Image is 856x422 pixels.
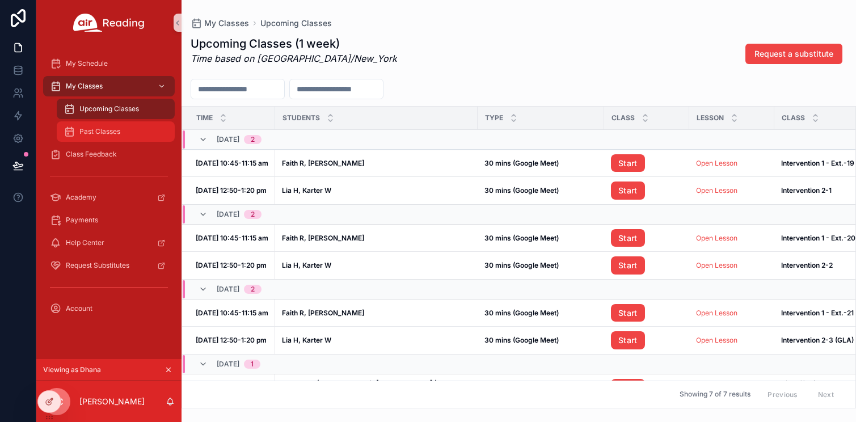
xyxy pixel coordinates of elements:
[611,331,682,349] a: Start
[66,216,98,225] span: Payments
[781,336,854,344] strong: Intervention 2-3 (GLA)
[782,113,805,123] span: Class
[696,261,737,269] a: Open Lesson
[191,53,397,64] em: Time based on [GEOGRAPHIC_DATA]/New_York
[484,186,559,195] strong: 30 mins (Google Meet)
[282,261,471,270] a: Lia H, Karter W
[696,159,768,168] a: Open Lesson
[282,234,364,242] strong: Faith R, [PERSON_NAME]
[484,336,559,344] strong: 30 mins (Google Meet)
[196,113,213,123] span: Time
[611,304,645,322] a: Start
[57,99,175,119] a: Upcoming Classes
[611,304,682,322] a: Start
[611,229,682,247] a: Start
[697,113,724,123] span: Lesson
[611,256,682,275] a: Start
[282,234,471,243] a: Faith R, [PERSON_NAME]
[196,159,268,167] strong: [DATE] 10:45-11:15 am
[217,285,239,294] span: [DATE]
[43,76,175,96] a: My Classes
[196,309,268,317] strong: [DATE] 10:45-11:15 am
[781,186,832,195] strong: Intervention 2-1
[781,159,854,167] strong: Intervention 1 - Ext.-19
[484,336,597,345] a: 30 mins (Google Meet)
[484,309,597,318] a: 30 mins (Google Meet)
[43,365,101,374] span: Viewing as Dhana
[282,309,364,317] strong: Faith R, [PERSON_NAME]
[696,159,737,167] a: Open Lesson
[66,59,108,68] span: My Schedule
[66,193,96,202] span: Academy
[73,14,145,32] img: App logo
[43,298,175,319] a: Account
[79,127,120,136] span: Past Classes
[696,186,737,195] a: Open Lesson
[43,210,175,230] a: Payments
[696,186,768,195] a: Open Lesson
[680,390,750,399] span: Showing 7 of 7 results
[611,154,682,172] a: Start
[251,360,254,369] div: 1
[781,261,833,269] strong: Intervention 2-2
[611,154,645,172] a: Start
[611,379,645,397] a: Start
[282,159,471,168] a: Faith R, [PERSON_NAME]
[196,186,268,195] a: [DATE] 12:50-1:20 pm
[260,18,332,29] a: Upcoming Classes
[196,336,267,344] strong: [DATE] 12:50-1:20 pm
[196,261,267,269] strong: [DATE] 12:50-1:20 pm
[611,379,682,397] a: Start
[196,186,267,195] strong: [DATE] 12:50-1:20 pm
[43,144,175,164] a: Class Feedback
[36,45,182,334] div: scrollable content
[484,159,559,167] strong: 30 mins (Google Meet)
[282,113,320,123] span: Students
[43,233,175,253] a: Help Center
[484,234,559,242] strong: 30 mins (Google Meet)
[196,159,268,168] a: [DATE] 10:45-11:15 am
[66,150,117,159] span: Class Feedback
[217,135,239,144] span: [DATE]
[612,113,635,123] span: Class
[484,159,597,168] a: 30 mins (Google Meet)
[484,186,597,195] a: 30 mins (Google Meet)
[745,44,842,64] button: Request a substitute
[217,210,239,219] span: [DATE]
[43,187,175,208] a: Academy
[696,261,768,270] a: Open Lesson
[282,186,471,195] a: Lia H, Karter W
[781,234,855,242] strong: Intervention 1 - Ext.-20
[196,336,268,345] a: [DATE] 12:50-1:20 pm
[611,229,645,247] a: Start
[282,159,364,167] strong: Faith R, [PERSON_NAME]
[196,309,268,318] a: [DATE] 10:45-11:15 am
[79,104,139,113] span: Upcoming Classes
[696,336,737,344] a: Open Lesson
[196,234,268,243] a: [DATE] 10:45-11:15 am
[282,336,471,345] a: Lia H, Karter W
[696,234,737,242] a: Open Lesson
[611,256,645,275] a: Start
[282,186,331,195] strong: Lia H, Karter W
[484,309,559,317] strong: 30 mins (Google Meet)
[43,255,175,276] a: Request Substitutes
[282,379,455,396] strong: Neymar V (Need Reassess), [PERSON_NAME] (Need Reassess)
[66,261,129,270] span: Request Substitutes
[282,336,331,344] strong: Lia H, Karter W
[251,285,255,294] div: 2
[754,48,833,60] span: Request a substitute
[57,121,175,142] a: Past Classes
[484,261,597,270] a: 30 mins (Google Meet)
[696,309,768,318] a: Open Lesson
[485,113,503,123] span: Type
[696,309,737,317] a: Open Lesson
[611,182,682,200] a: Start
[43,53,175,74] a: My Schedule
[204,18,249,29] span: My Classes
[696,336,768,345] a: Open Lesson
[191,36,397,52] h1: Upcoming Classes (1 week)
[696,234,768,243] a: Open Lesson
[251,135,255,144] div: 2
